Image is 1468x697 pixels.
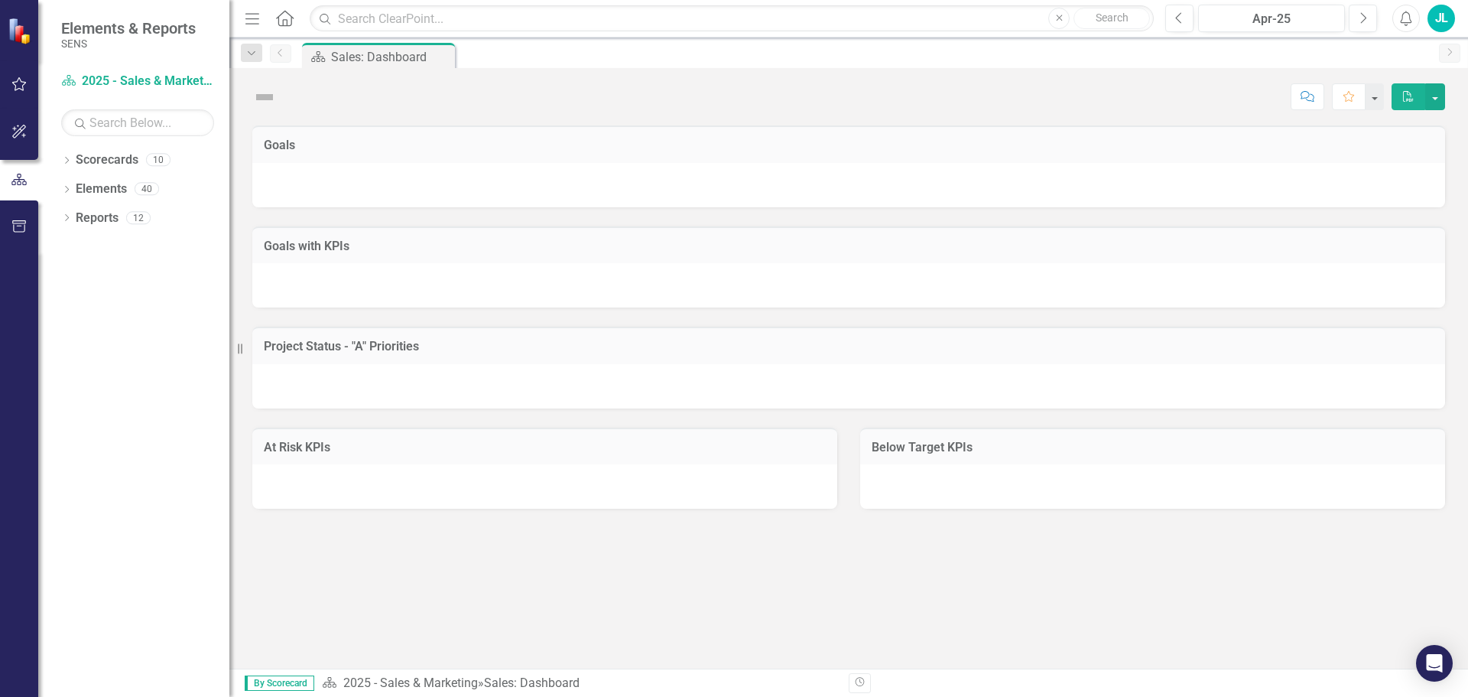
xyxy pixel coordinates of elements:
[76,210,119,227] a: Reports
[61,109,214,136] input: Search Below...
[76,181,127,198] a: Elements
[264,239,1434,253] h3: Goals with KPIs
[61,19,196,37] span: Elements & Reports
[61,37,196,50] small: SENS
[252,85,277,109] img: Not Defined
[135,183,159,196] div: 40
[1073,8,1150,29] button: Search
[1198,5,1345,32] button: Apr-25
[126,211,151,224] div: 12
[264,138,1434,152] h3: Goals
[8,17,34,44] img: ClearPoint Strategy
[146,154,171,167] div: 10
[1203,10,1340,28] div: Apr-25
[872,441,1434,454] h3: Below Target KPIs
[322,675,837,692] div: »
[264,441,826,454] h3: At Risk KPIs
[76,151,138,169] a: Scorecards
[264,340,1434,353] h3: Project Status - "A" Priorities
[310,5,1154,32] input: Search ClearPoint...
[1427,5,1455,32] button: JL
[331,47,451,67] div: Sales: Dashboard
[484,676,580,690] div: Sales: Dashboard
[245,676,314,691] span: By Scorecard
[1416,645,1453,682] div: Open Intercom Messenger
[1096,11,1129,24] span: Search
[343,676,478,690] a: 2025 - Sales & Marketing
[61,73,214,90] a: 2025 - Sales & Marketing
